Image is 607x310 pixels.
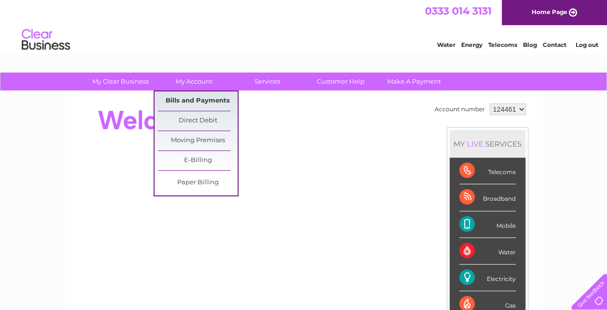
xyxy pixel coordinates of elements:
td: Account number [432,101,487,118]
a: Direct Debit [158,111,238,131]
a: E-Billing [158,151,238,170]
a: Log out [575,41,598,48]
img: logo.png [21,25,71,55]
a: Moving Premises [158,131,238,150]
div: Water [459,238,516,265]
a: Energy [461,41,482,48]
a: Water [437,41,455,48]
a: My Account [154,73,234,90]
a: 0333 014 3131 [425,5,492,17]
a: Blog [523,41,537,48]
a: Bills and Payments [158,91,238,111]
div: Telecoms [459,158,516,184]
div: Clear Business is a trading name of Verastar Limited (registered in [GEOGRAPHIC_DATA] No. 3667643... [76,5,532,47]
div: Broadband [459,184,516,211]
div: MY SERVICES [450,130,525,158]
a: Make A Payment [374,73,454,90]
div: Electricity [459,265,516,291]
a: Services [227,73,307,90]
a: My Clear Business [81,73,160,90]
a: Paper Billing [158,173,238,192]
a: Customer Help [301,73,381,90]
a: Contact [543,41,566,48]
a: Telecoms [488,41,517,48]
div: Mobile [459,211,516,238]
div: LIVE [465,139,485,148]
